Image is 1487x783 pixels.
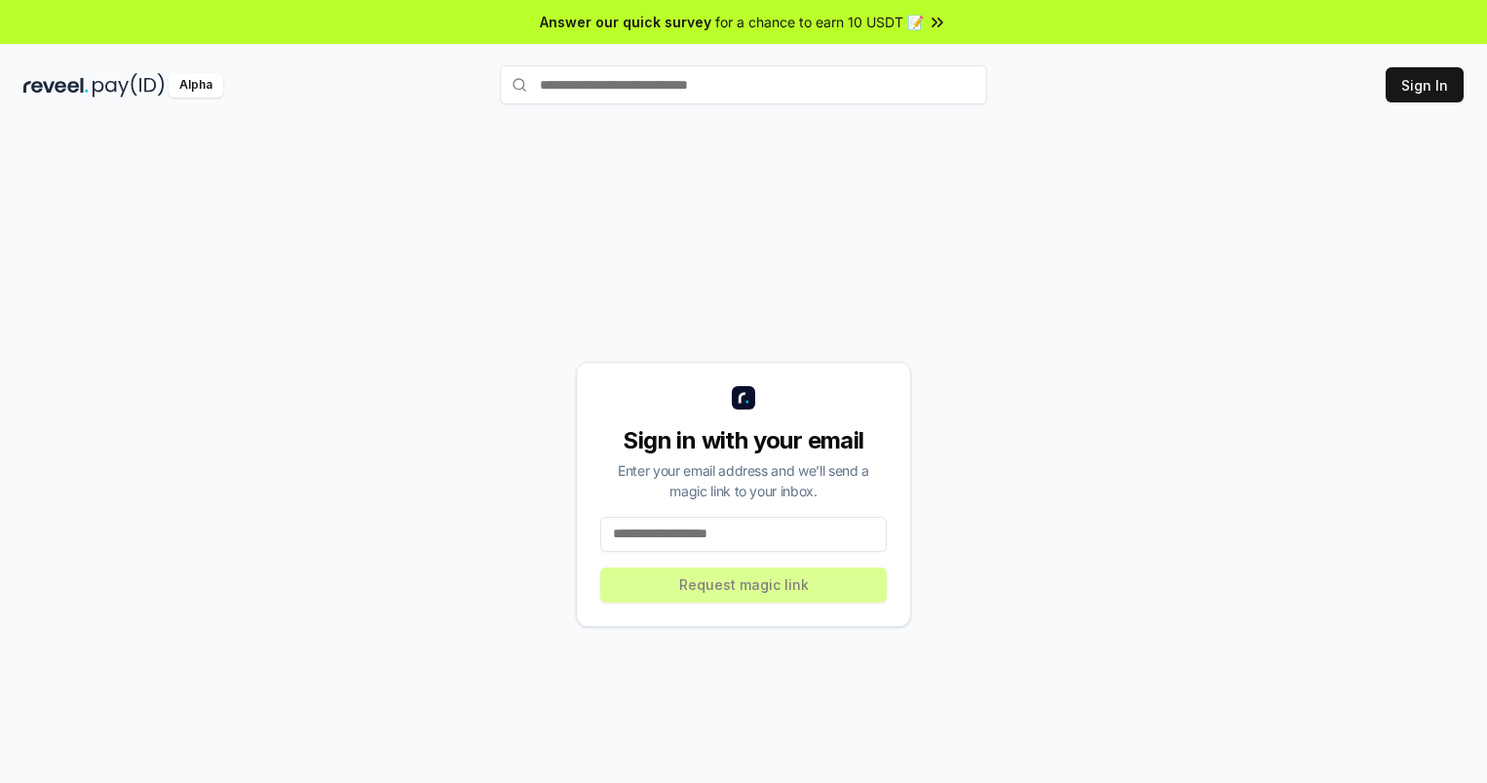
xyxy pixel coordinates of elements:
button: Sign In [1386,67,1464,102]
img: reveel_dark [23,73,89,98]
div: Enter your email address and we’ll send a magic link to your inbox. [600,460,887,501]
span: for a chance to earn 10 USDT 📝 [715,12,924,32]
div: Sign in with your email [600,425,887,456]
img: logo_small [732,386,755,410]
img: pay_id [93,73,165,98]
div: Alpha [169,73,223,98]
span: Answer our quick survey [540,12,711,32]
